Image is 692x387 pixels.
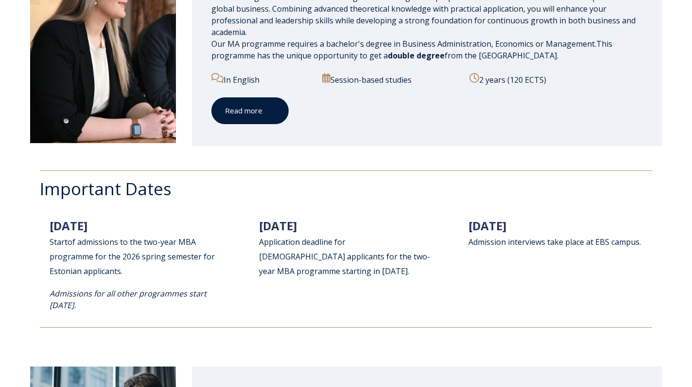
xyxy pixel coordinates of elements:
span: ews take place at EBS campus. [531,237,641,247]
span: Important Dates [40,177,172,200]
span: [DATE] [50,218,87,234]
span: Application deadline for [DEMOGRAPHIC_DATA] applicants for the two-year MBA programme starting in... [259,237,430,276]
a: Read more [211,97,289,124]
span: Admission intervi [468,237,531,247]
i: Admissions for all other programmes start [DATE]. [50,288,207,311]
span: Start [50,237,68,247]
span: double degree [388,50,445,61]
p: Session-based studies [322,73,458,86]
span: This programme has the unique opportunity to get a from the [GEOGRAPHIC_DATA]. [211,38,612,61]
span: of admissions to th [68,237,138,247]
span: [DATE] [259,218,297,234]
p: In English [211,73,311,86]
p: 2 years (120 ECTS) [469,73,642,86]
span: [DATE] [468,218,506,234]
span: Our MA programme requires a bachelor's degree in Business Administration, Economics or Management. [211,38,596,49]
